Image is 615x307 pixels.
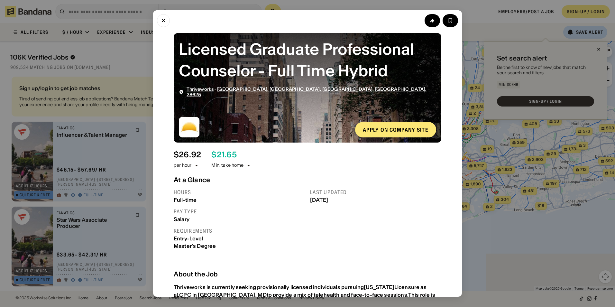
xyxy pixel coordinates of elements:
[310,189,441,196] div: Last updated
[174,270,441,278] div: About the Job
[310,197,441,203] div: [DATE]
[187,87,436,98] div: ·
[174,208,305,215] div: Pay type
[177,292,267,298] b: LCPC in [GEOGRAPHIC_DATA], MD
[187,86,214,92] a: Thriveworks
[211,150,236,160] div: $ 21.65
[363,127,428,132] div: Apply on company site
[174,284,364,290] b: Thriveworks is currently seeking provisionally licensed individuals pursuing
[174,189,305,196] div: Hours
[267,292,408,298] b: to provide a mix of telehealth and face-to-face sessions.
[157,14,170,27] button: Close
[174,236,305,242] div: Entry-Level
[174,197,305,203] div: Full-time
[187,86,427,98] a: [GEOGRAPHIC_DATA], [GEOGRAPHIC_DATA], [GEOGRAPHIC_DATA], [GEOGRAPHIC_DATA], 28625
[179,38,436,81] div: Licensed Graduate Professional Counselor - Full Time Hybrid
[174,150,201,160] div: $ 26.92
[174,243,305,249] div: Master's Degree
[174,162,191,169] div: per hour
[179,117,199,137] img: Thriveworks logo
[174,228,305,234] div: Requirements
[174,216,305,222] div: Salary
[174,176,441,184] div: At a Glance
[211,162,251,169] div: Min. take home
[364,284,394,290] b: [US_STATE]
